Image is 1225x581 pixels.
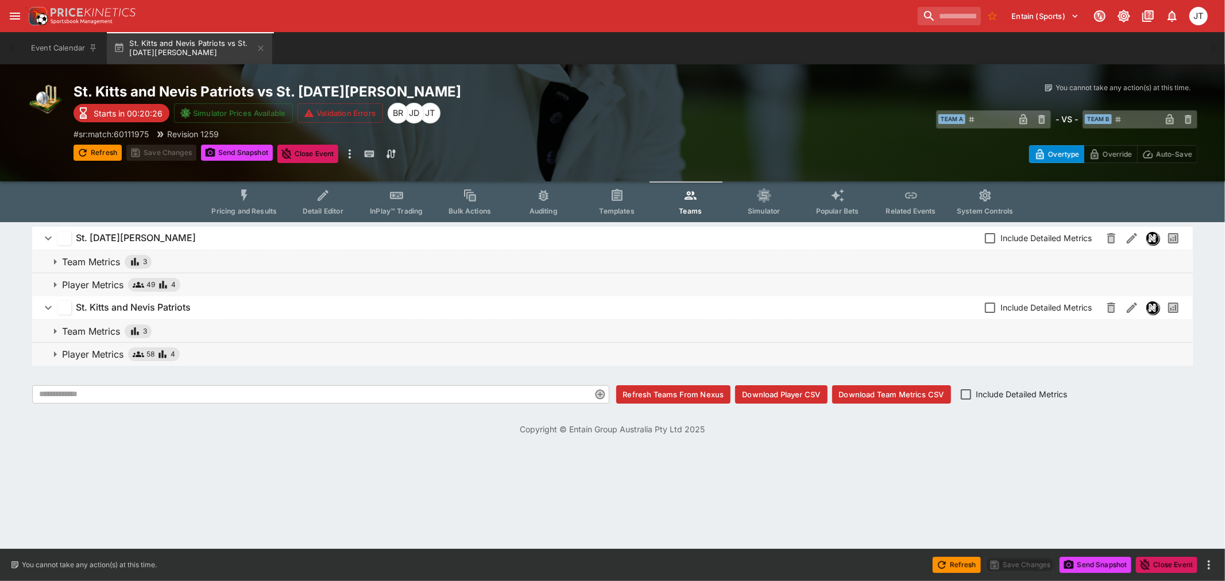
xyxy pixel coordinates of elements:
p: Player Metrics [62,278,123,292]
input: search [918,7,981,25]
span: Popular Bets [816,207,859,215]
button: St. Kitts and Nevis Patriots vs St. [DATE][PERSON_NAME] [107,32,272,64]
div: Nexus [1146,301,1160,315]
span: 3 [143,256,147,268]
span: Include Detailed Metrics [976,388,1068,400]
div: Joshua Thomson [420,103,440,123]
p: You cannot take any action(s) at this time. [22,560,157,570]
button: Past Performances [1163,297,1184,318]
span: Team A [938,114,965,124]
button: Download Player CSV [735,385,827,404]
button: Close Event [1136,557,1197,573]
span: 3 [143,326,147,337]
button: St. [DATE][PERSON_NAME]Include Detailed MetricsNexusPast Performances [32,227,1193,250]
p: You cannot take any action(s) at this time. [1056,83,1191,93]
button: Overtype [1029,145,1084,163]
span: InPlay™ Trading [370,207,423,215]
button: Event Calendar [24,32,105,64]
button: Download Team Metrics CSV [832,385,951,404]
span: 4 [171,348,175,360]
button: more [1202,558,1216,572]
h6: - VS - [1056,113,1078,125]
button: Notifications [1162,6,1183,26]
h2: Copy To Clipboard [74,83,636,100]
span: 49 [146,279,155,290]
p: Override [1103,148,1132,160]
span: Pricing and Results [211,207,277,215]
button: Connected to PK [1089,6,1110,26]
div: Start From [1029,145,1197,163]
img: PriceKinetics [51,8,136,17]
span: Bulk Actions [449,207,491,215]
span: Simulator [748,207,780,215]
span: Related Events [886,207,936,215]
button: Refresh [74,145,122,161]
button: Send Snapshot [201,145,273,161]
button: more [343,145,357,163]
img: nexus.svg [1146,232,1159,245]
button: No Bookmarks [983,7,1002,25]
button: Nexus [1142,228,1163,249]
button: Send Snapshot [1060,557,1131,573]
button: Nexus [1142,297,1163,318]
button: Simulator Prices Available [174,103,293,123]
div: Josh Drayton [404,103,424,123]
button: Team Metrics3 [32,250,1193,273]
button: Validation Errors [297,103,383,123]
button: Close Event [277,145,339,163]
button: Documentation [1138,6,1158,26]
button: Player Metrics494 [32,273,1193,296]
span: 4 [171,279,176,290]
button: Joshua Thomson [1186,3,1211,29]
h6: St. Kitts and Nevis Patriots [76,301,191,313]
span: 58 [146,348,154,360]
div: Joshua Thomson [1189,7,1208,25]
img: Sportsbook Management [51,19,113,24]
button: Team Metrics3 [32,320,1193,343]
button: St. Kitts and Nevis PatriotsInclude Detailed MetricsNexusPast Performances [32,296,1193,319]
span: Auditing [530,207,558,215]
img: nexus.svg [1146,301,1159,314]
button: Auto-Save [1137,145,1197,163]
span: Team B [1085,114,1112,124]
span: Templates [600,207,635,215]
p: Player Metrics [62,347,123,361]
span: System Controls [957,207,1013,215]
button: Override [1084,145,1137,163]
p: Copy To Clipboard [74,128,149,140]
div: Nexus [1146,231,1160,245]
span: Include Detailed Metrics [1000,301,1092,313]
div: Event type filters [202,181,1022,222]
img: cricket.png [28,83,64,119]
span: Detail Editor [303,207,343,215]
p: Team Metrics [62,255,120,269]
button: Player Metrics584 [32,343,1193,366]
img: PriceKinetics Logo [25,5,48,28]
button: Select Tenant [1005,7,1086,25]
button: Toggle light/dark mode [1114,6,1134,26]
h6: St. [DATE][PERSON_NAME] [76,232,196,244]
span: Include Detailed Metrics [1000,232,1092,244]
button: open drawer [5,6,25,26]
p: Team Metrics [62,324,120,338]
p: Starts in 00:20:26 [94,107,163,119]
p: Overtype [1048,148,1079,160]
div: Ben Raymond [388,103,408,123]
button: Past Performances [1163,228,1184,249]
button: Refresh Teams From Nexus [616,385,731,404]
p: Revision 1259 [167,128,219,140]
button: Refresh [933,557,981,573]
span: Teams [679,207,702,215]
p: Auto-Save [1156,148,1192,160]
